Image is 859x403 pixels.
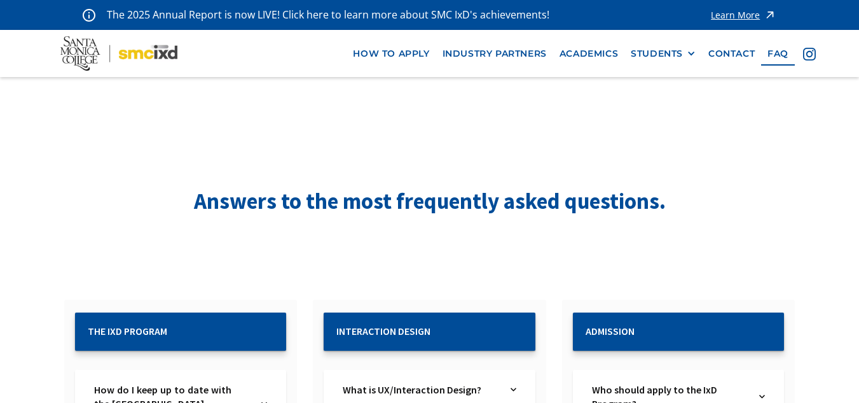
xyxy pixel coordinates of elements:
a: industry partners [436,42,553,66]
h2: Interaction Design [336,325,522,337]
a: Learn More [711,6,776,24]
h1: Answers to the most frequently asked questions. [175,186,684,217]
h2: Admission [586,325,771,337]
img: Santa Monica College - SMC IxD logo [60,36,177,71]
a: faq [761,42,795,66]
p: The 2025 Annual Report is now LIVE! Click here to learn more about SMC IxD's achievements! [107,6,551,24]
a: contact [702,42,761,66]
h2: The IxD Program [88,325,273,337]
a: What is UX/Interaction Design? [343,383,498,397]
a: Academics [553,42,624,66]
img: icon - arrow - alert [764,6,776,24]
img: icon - instagram [803,48,816,60]
img: icon - information - alert [83,8,95,22]
div: Learn More [711,11,760,20]
div: STUDENTS [631,48,683,59]
a: how to apply [347,42,436,66]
